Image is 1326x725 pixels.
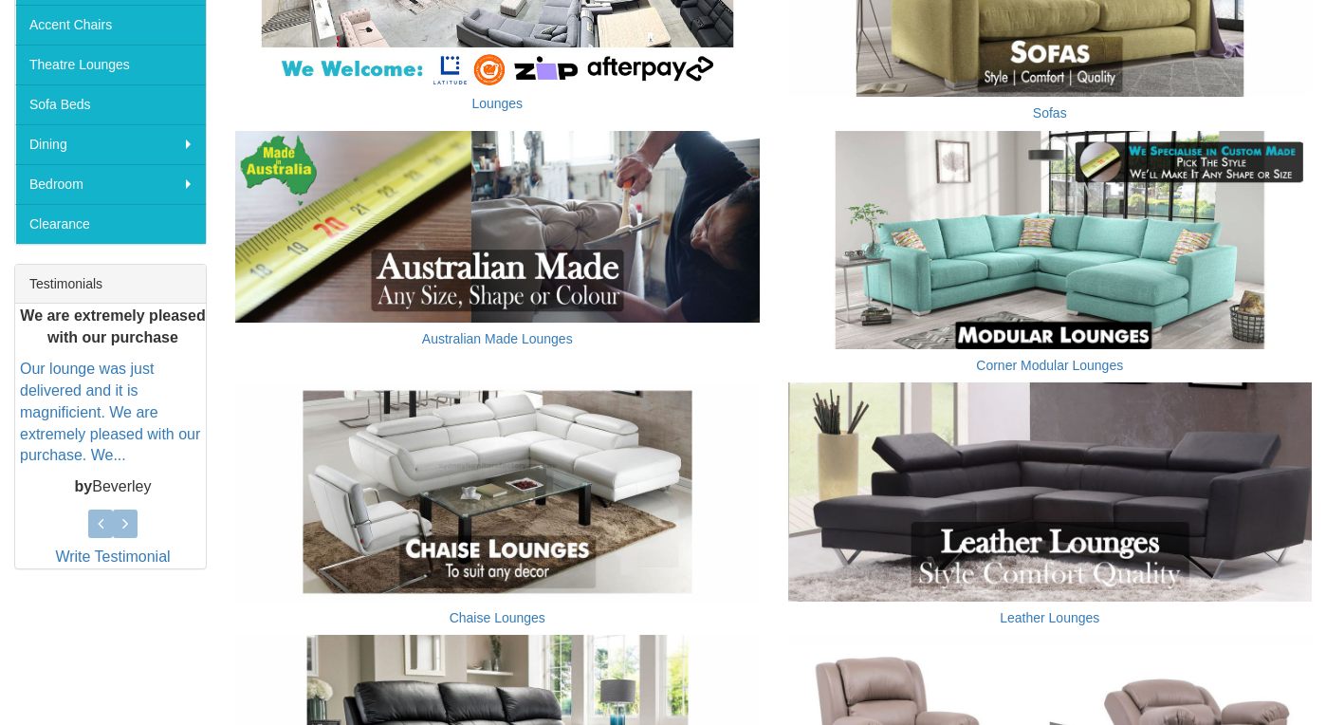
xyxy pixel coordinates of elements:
[788,382,1313,601] img: Leather Lounges
[20,476,206,498] p: Beverley
[15,265,206,304] div: Testimonials
[15,164,206,204] a: Bedroom
[422,331,573,346] a: Australian Made Lounges
[75,478,93,494] b: by
[15,84,206,124] a: Sofa Beds
[235,382,760,601] img: Chaise Lounges
[1033,105,1067,121] a: Sofas
[15,124,206,164] a: Dining
[450,610,545,625] a: Chaise Lounges
[15,204,206,244] a: Clearance
[15,5,206,45] a: Accent Chairs
[20,361,200,463] a: Our lounge was just delivered and it is magnificient. We are extremely pleased with our purchase....
[15,45,206,84] a: Theatre Lounges
[1000,610,1099,625] a: Leather Lounges
[788,131,1313,349] img: Corner Modular Lounges
[235,131,760,324] img: Australian Made Lounges
[471,96,523,111] a: Lounges
[55,548,170,565] a: Write Testimonial
[976,358,1123,373] a: Corner Modular Lounges
[20,307,205,345] b: We are extremely pleased with our purchase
